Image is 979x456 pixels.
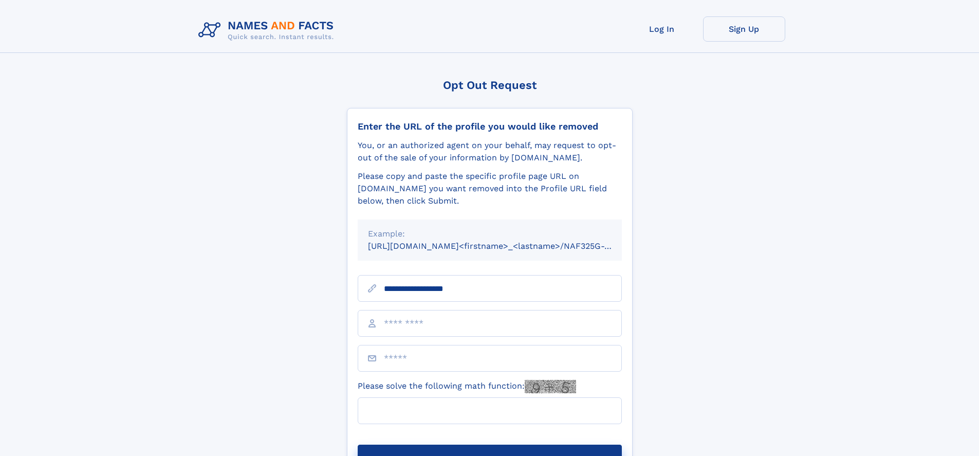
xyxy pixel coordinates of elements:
div: Please copy and paste the specific profile page URL on [DOMAIN_NAME] you want removed into the Pr... [358,170,622,207]
label: Please solve the following math function: [358,380,576,393]
div: Opt Out Request [347,79,633,92]
a: Sign Up [703,16,785,42]
div: You, or an authorized agent on your behalf, may request to opt-out of the sale of your informatio... [358,139,622,164]
div: Enter the URL of the profile you would like removed [358,121,622,132]
div: Example: [368,228,612,240]
img: Logo Names and Facts [194,16,342,44]
a: Log In [621,16,703,42]
small: [URL][DOMAIN_NAME]<firstname>_<lastname>/NAF325G-xxxxxxxx [368,241,641,251]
